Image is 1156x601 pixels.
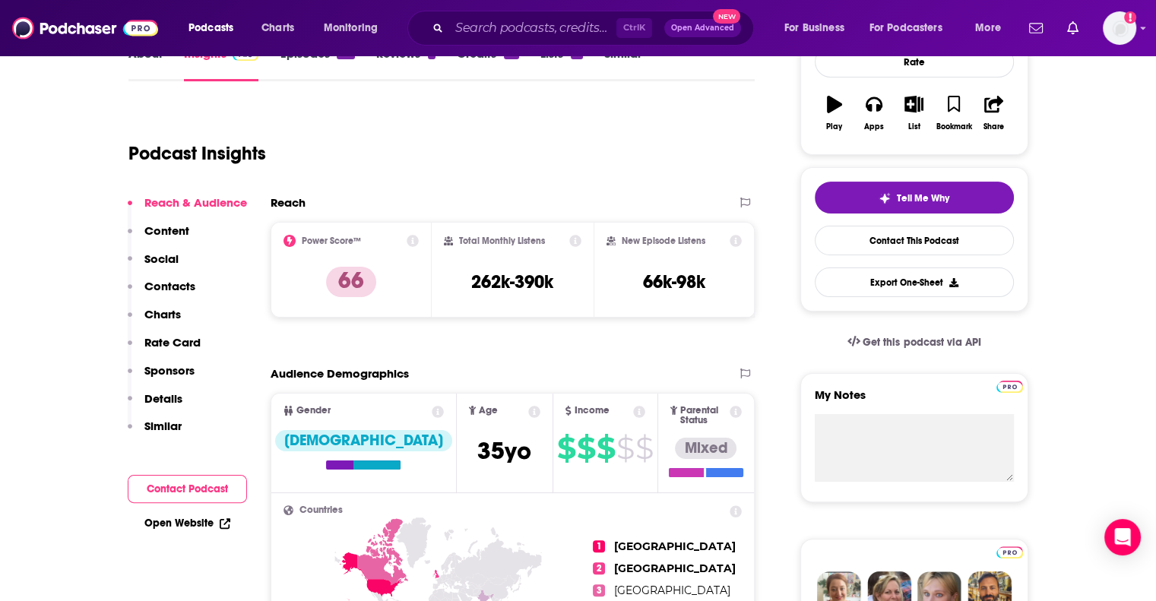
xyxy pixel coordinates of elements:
[936,122,971,131] div: Bookmark
[974,86,1013,141] button: Share
[864,122,884,131] div: Apps
[614,584,730,597] span: [GEOGRAPHIC_DATA]
[996,378,1023,393] a: Pro website
[128,307,181,335] button: Charts
[280,46,354,81] a: Episodes168
[671,24,734,32] span: Open Advanced
[815,226,1014,255] a: Contact This Podcast
[854,86,894,141] button: Apps
[178,16,253,40] button: open menu
[188,17,233,39] span: Podcasts
[324,17,378,39] span: Monitoring
[271,366,409,381] h2: Audience Demographics
[261,17,294,39] span: Charts
[128,279,195,307] button: Contacts
[996,546,1023,558] img: Podchaser Pro
[296,406,331,416] span: Gender
[815,46,1014,77] div: Rate
[879,192,891,204] img: tell me why sparkle
[326,267,376,297] p: 66
[128,46,163,81] a: About
[1124,11,1136,24] svg: Add a profile image
[128,223,189,251] button: Content
[597,436,615,460] span: $
[184,46,259,81] a: InsightsPodchaser Pro
[128,335,201,363] button: Rate Card
[144,251,179,266] p: Social
[275,430,452,451] div: [DEMOGRAPHIC_DATA]
[575,406,610,416] span: Income
[422,11,768,46] div: Search podcasts, credits, & more...
[1061,15,1085,41] a: Show notifications dropdown
[983,122,1004,131] div: Share
[964,16,1020,40] button: open menu
[479,406,498,416] span: Age
[815,387,1014,414] label: My Notes
[593,584,605,596] span: 3
[540,46,583,81] a: Lists16
[1103,11,1136,45] button: Show profile menu
[835,324,993,361] a: Get this podcast via API
[557,436,575,460] span: $
[622,236,705,246] h2: New Episode Listens
[869,17,942,39] span: For Podcasters
[815,267,1014,297] button: Export One-Sheet
[144,517,230,530] a: Open Website
[996,381,1023,393] img: Podchaser Pro
[604,46,641,81] a: Similar
[664,19,741,37] button: Open AdvancedNew
[863,336,980,349] span: Get this podcast via API
[459,236,545,246] h2: Total Monthly Listens
[616,436,634,460] span: $
[815,182,1014,214] button: tell me why sparkleTell Me Why
[894,86,933,141] button: List
[614,561,736,575] span: [GEOGRAPHIC_DATA]
[128,251,179,280] button: Social
[643,270,705,293] h3: 66k-98k
[975,17,1001,39] span: More
[860,16,964,40] button: open menu
[593,540,605,552] span: 1
[252,16,303,40] a: Charts
[144,279,195,293] p: Contacts
[897,192,949,204] span: Tell Me Why
[302,236,361,246] h2: Power Score™
[144,419,182,433] p: Similar
[908,122,920,131] div: List
[144,223,189,238] p: Content
[996,544,1023,558] a: Pro website
[616,18,652,38] span: Ctrl K
[128,475,247,503] button: Contact Podcast
[680,406,727,425] span: Parental Status
[12,14,158,43] img: Podchaser - Follow, Share and Rate Podcasts
[934,86,974,141] button: Bookmark
[457,46,518,81] a: Credits60
[128,391,182,419] button: Details
[144,363,195,378] p: Sponsors
[675,438,736,459] div: Mixed
[144,307,181,321] p: Charts
[1104,519,1141,555] div: Open Intercom Messenger
[826,122,842,131] div: Play
[313,16,397,40] button: open menu
[784,17,844,39] span: For Business
[128,419,182,447] button: Similar
[577,436,595,460] span: $
[128,142,266,165] h1: Podcast Insights
[1103,11,1136,45] span: Logged in as ei1745
[128,363,195,391] button: Sponsors
[1103,11,1136,45] img: User Profile
[815,86,854,141] button: Play
[449,16,616,40] input: Search podcasts, credits, & more...
[1023,15,1049,41] a: Show notifications dropdown
[144,335,201,350] p: Rate Card
[713,9,740,24] span: New
[477,436,531,466] span: 35 yo
[144,195,247,210] p: Reach & Audience
[471,270,553,293] h3: 262k-390k
[376,46,435,81] a: Reviews1
[271,195,306,210] h2: Reach
[128,195,247,223] button: Reach & Audience
[635,436,653,460] span: $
